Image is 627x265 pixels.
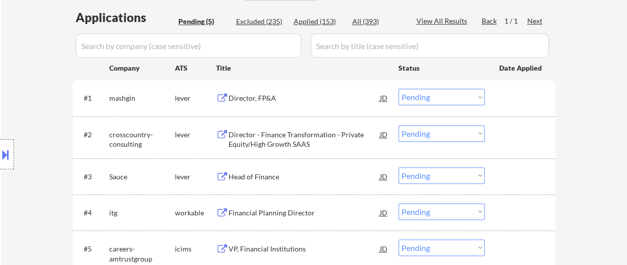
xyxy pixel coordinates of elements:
[294,17,344,27] div: Applied (153)
[416,16,470,26] div: View All Results
[216,63,389,73] div: Title
[109,244,175,263] div: careers-amtrustgroup
[76,34,301,58] input: Search by company (case sensitive)
[175,63,216,73] div: ATS
[482,16,498,26] div: Back
[398,59,485,77] div: Status
[229,244,380,254] div: VP, Financial Institutions
[175,130,216,140] div: lever
[175,172,216,182] div: lever
[379,125,389,143] div: JD
[229,130,380,149] div: Director - Finance Transformation - Private Equity/High Growth SAAS
[84,244,101,254] div: #5
[379,239,389,257] div: JD
[175,93,216,103] div: lever
[352,17,402,27] div: All (393)
[175,244,216,254] div: icims
[76,12,175,24] div: Applications
[311,34,549,58] input: Search by title (case sensitive)
[527,16,543,26] div: Next
[379,167,389,185] div: JD
[499,63,543,73] div: Date Applied
[504,16,527,26] div: 1 / 1
[178,17,229,27] div: Pending (5)
[379,89,389,107] div: JD
[175,208,216,218] div: workable
[379,203,389,221] div: JD
[229,172,380,182] div: Head of Finance
[229,208,380,218] div: Financial Planning Director
[236,17,286,27] div: Excluded (235)
[229,93,380,103] div: Director, FP&A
